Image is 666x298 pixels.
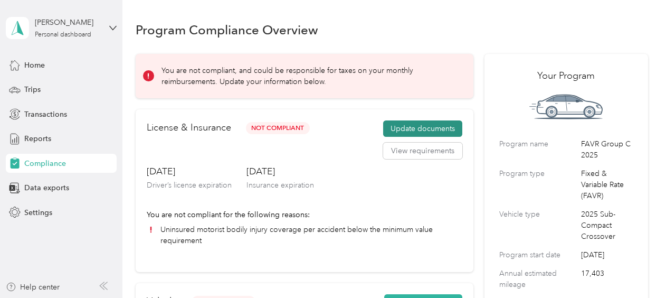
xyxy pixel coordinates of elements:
[24,158,66,169] span: Compliance
[499,138,577,161] label: Program name
[607,239,666,298] iframe: Everlance-gr Chat Button Frame
[24,84,41,95] span: Trips
[24,60,45,71] span: Home
[499,209,577,242] label: Vehicle type
[147,209,462,220] p: You are not compliant for the following reasons:
[246,165,314,178] h3: [DATE]
[147,224,462,246] li: Uninsured motorist bodily injury coverage per accident below the minimum value requirement
[24,207,52,218] span: Settings
[499,249,577,260] label: Program start date
[147,165,232,178] h3: [DATE]
[35,17,101,28] div: [PERSON_NAME]
[161,65,459,87] p: You are not compliant, and could be responsible for taxes on your monthly reimbursements. Update ...
[383,143,462,160] button: View requirements
[581,268,633,290] span: 17,403
[136,24,318,35] h1: Program Compliance Overview
[6,282,60,293] button: Help center
[581,209,633,242] span: 2025 Sub-Compact Crossover
[246,122,310,134] span: Not Compliant
[24,182,69,193] span: Data exports
[24,133,51,144] span: Reports
[147,180,232,191] p: Driver’s license expiration
[499,168,577,201] label: Program type
[35,32,91,38] div: Personal dashboard
[499,69,633,83] h2: Your Program
[581,138,633,161] span: FAVR Group C 2025
[147,120,231,135] h2: License & Insurance
[499,268,577,290] label: Annual estimated mileage
[24,109,67,120] span: Transactions
[383,120,462,137] button: Update documents
[581,168,633,201] span: Fixed & Variable Rate (FAVR)
[246,180,314,191] p: Insurance expiration
[581,249,633,260] span: [DATE]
